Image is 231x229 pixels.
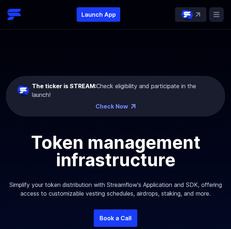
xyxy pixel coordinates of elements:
[96,102,128,111] a: Check Now
[32,82,214,99] div: Check eligibility and participate in the launch!
[7,7,22,22] img: Streamflow Logo
[6,134,225,169] h1: Token management infrastructure
[131,104,135,109] img: top-right-arrow.png
[77,7,120,22] button: Launch App
[94,209,137,227] a: Book a Call
[181,9,193,20] img: streamflow-logo-circle.png
[32,82,96,90] span: The ticker is STREAM:
[17,85,29,96] img: streamflow-logo-circle.png
[196,12,200,17] img: top-right-arrow.svg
